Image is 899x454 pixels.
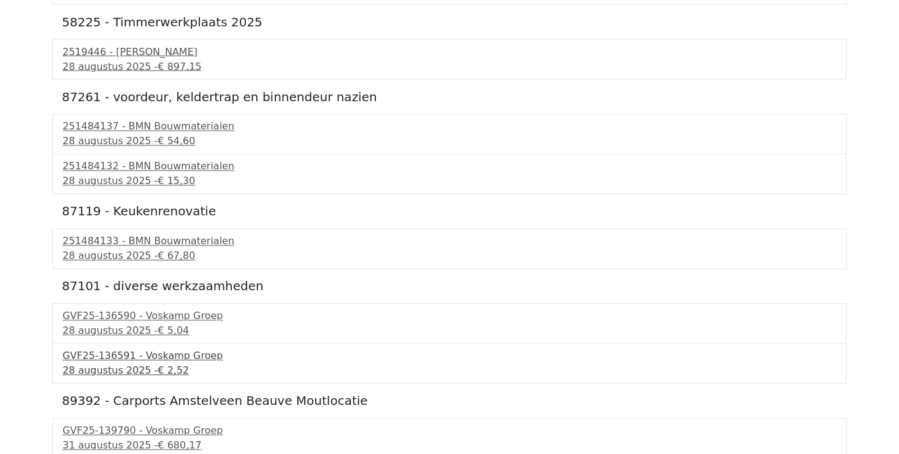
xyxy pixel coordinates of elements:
[63,349,836,364] div: GVF25-136591 - Voskamp Groep
[62,15,837,29] h5: 58225 - Timmerwerkplaats 2025
[63,160,836,189] a: 251484132 - BMN Bouwmaterialen28 augustus 2025 -€ 15,30
[63,120,836,134] div: 251484137 - BMN Bouwmaterialen
[63,45,836,74] a: 2519446 - [PERSON_NAME]28 augustus 2025 -€ 897,15
[63,424,836,453] a: GVF25-139790 - Voskamp Groep31 augustus 2025 -€ 680,17
[63,160,836,174] div: 251484132 - BMN Bouwmaterialen
[63,134,836,149] div: 28 augustus 2025 -
[158,250,195,262] span: € 67,80
[63,439,836,453] div: 31 augustus 2025 -
[63,324,836,339] div: 28 augustus 2025 -
[63,424,836,439] div: GVF25-139790 - Voskamp Groep
[62,204,837,219] h5: 87119 - Keukenrenovatie
[62,394,837,409] h5: 89392 - Carports Amstelveen Beauve Moutlocatie
[63,60,836,74] div: 28 augustus 2025 -
[63,45,836,60] div: 2519446 - [PERSON_NAME]
[63,349,836,379] a: GVF25-136591 - Voskamp Groep28 augustus 2025 -€ 2,52
[63,364,836,379] div: 28 augustus 2025 -
[63,234,836,264] a: 251484133 - BMN Bouwmaterialen28 augustus 2025 -€ 67,80
[158,136,195,147] span: € 54,60
[63,120,836,149] a: 251484137 - BMN Bouwmaterialen28 augustus 2025 -€ 54,60
[158,325,189,337] span: € 5,04
[63,174,836,189] div: 28 augustus 2025 -
[62,90,837,104] h5: 87261 - voordeur, keldertrap en binnendeur nazien
[158,61,201,72] span: € 897,15
[158,175,195,187] span: € 15,30
[63,309,836,324] div: GVF25-136590 - Voskamp Groep
[63,309,836,339] a: GVF25-136590 - Voskamp Groep28 augustus 2025 -€ 5,04
[63,234,836,249] div: 251484133 - BMN Bouwmaterialen
[158,440,201,452] span: € 680,17
[62,279,837,294] h5: 87101 - diverse werkzaamheden
[158,365,189,377] span: € 2,52
[63,249,836,264] div: 28 augustus 2025 -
